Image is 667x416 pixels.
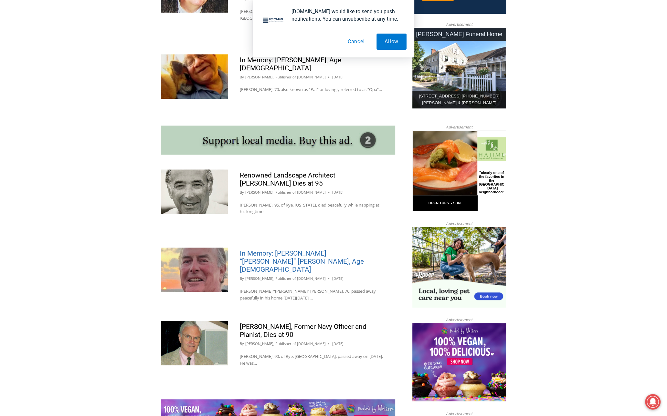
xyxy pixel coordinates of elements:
[2,66,63,91] span: Open Tues. - Sun. [PHONE_NUMBER]
[240,202,383,215] p: [PERSON_NAME], 95, of Rye, [US_STATE], died peacefully while napping at his longtime…
[332,74,343,80] time: [DATE]
[439,124,479,130] span: Advertisement
[332,341,343,347] time: [DATE]
[439,317,479,323] span: Advertisement
[240,249,364,273] a: In Memory: [PERSON_NAME] “[PERSON_NAME]” [PERSON_NAME], Age [DEMOGRAPHIC_DATA]
[412,91,506,108] div: [STREET_ADDRESS] [PHONE_NUMBER] [PERSON_NAME] & [PERSON_NAME]
[169,64,300,79] span: Intern @ [DOMAIN_NAME]
[240,288,383,301] p: [PERSON_NAME] “[PERSON_NAME]” [PERSON_NAME], 76, passed away peacefully in his home [DATE][DATE],…
[161,321,228,365] img: Thomas W. Mullen Jr., Former Navy Officer and Pianist, Dies at 90
[240,86,383,93] p: [PERSON_NAME], 70, also known as “Pat” or lovingly referred to as “Opa”…
[240,323,366,339] a: [PERSON_NAME], Former Navy Officer and Pianist, Dies at 90
[286,8,407,23] div: [DOMAIN_NAME] would like to send you push notifications. You can unsubscribe at any time.
[155,63,313,80] a: Intern @ [DOMAIN_NAME]
[240,56,341,72] a: In Memory: [PERSON_NAME], Age [DEMOGRAPHIC_DATA]
[376,34,407,50] button: Allow
[240,353,383,367] p: [PERSON_NAME], 90, of Rye, [GEOGRAPHIC_DATA], passed away on [DATE]. He was…
[163,0,305,63] div: "The first chef I interviewed talked about coming to [GEOGRAPHIC_DATA] from [GEOGRAPHIC_DATA] in ...
[161,248,228,292] img: Obituary - Richard Dick Austin Langeloh - 2 large
[245,341,325,346] a: [PERSON_NAME], Publisher of [DOMAIN_NAME]
[439,220,479,227] span: Advertisement
[340,34,373,50] button: Cancel
[161,169,228,214] img: Obituary - Peter Rolland 2000.10_Peter Rolland
[66,40,92,77] div: "clearly one of the favorites in the [GEOGRAPHIC_DATA] neighborhood"
[332,189,343,195] time: [DATE]
[240,341,244,347] span: By
[161,126,395,155] img: support local media, buy this ad
[240,171,335,187] a: Renowned Landscape Architect [PERSON_NAME] Dies at 95
[240,189,244,195] span: By
[240,276,244,281] span: By
[245,190,325,195] a: [PERSON_NAME], Publisher of [DOMAIN_NAME]
[245,75,325,79] a: [PERSON_NAME], Publisher of [DOMAIN_NAME]
[332,276,343,281] time: [DATE]
[245,276,325,281] a: [PERSON_NAME], Publisher of [DOMAIN_NAME]
[0,65,65,80] a: Open Tues. - Sun. [PHONE_NUMBER]
[260,8,286,34] img: notification icon
[161,54,228,99] img: Obituary - Patrick Albert Auriemma
[240,74,244,80] span: By
[412,323,506,401] img: Baked by Melissa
